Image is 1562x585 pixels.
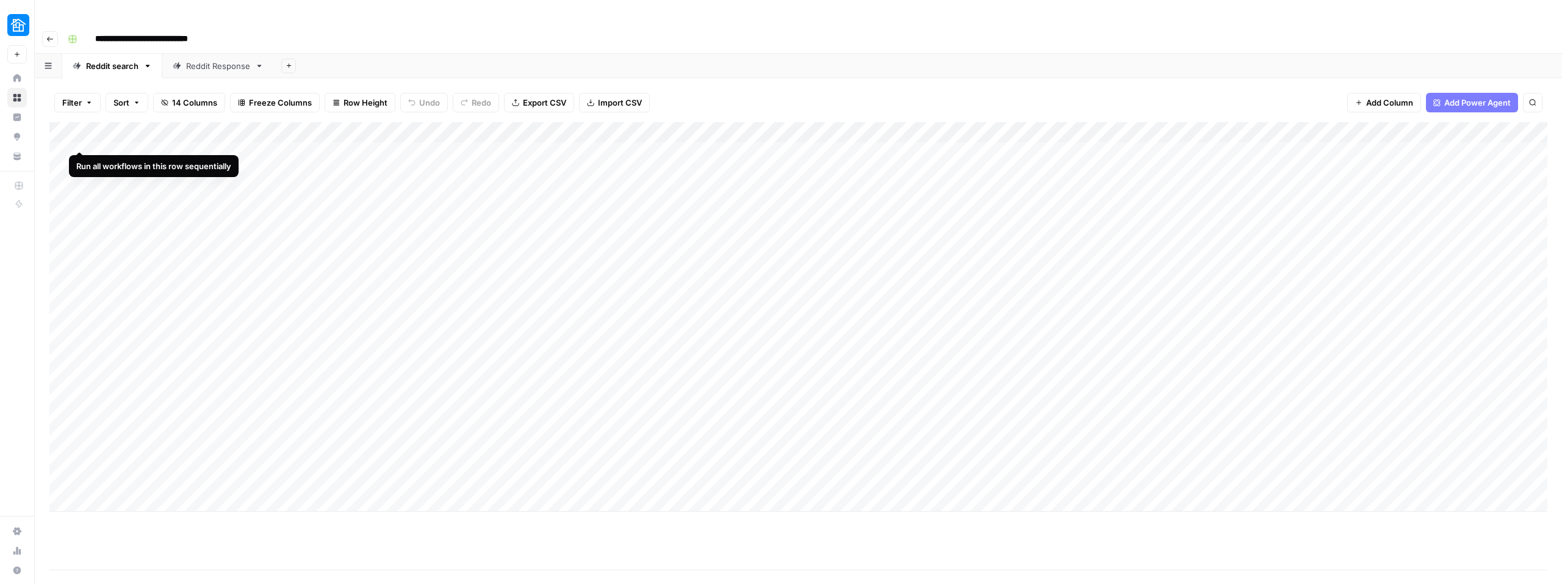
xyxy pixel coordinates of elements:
[7,127,27,147] a: Opportunities
[249,96,312,109] span: Freeze Columns
[186,60,250,72] div: Reddit Response
[1444,96,1511,109] span: Add Power Agent
[62,96,82,109] span: Filter
[504,93,574,112] button: Export CSV
[62,54,162,78] a: Reddit search
[54,93,101,112] button: Filter
[172,96,217,109] span: 14 Columns
[230,93,320,112] button: Freeze Columns
[86,60,139,72] div: Reddit search
[7,88,27,107] a: Browse
[76,160,231,172] div: Run all workflows in this row sequentially
[523,96,566,109] span: Export CSV
[325,93,395,112] button: Row Height
[1366,96,1413,109] span: Add Column
[7,107,27,127] a: Insights
[7,521,27,541] a: Settings
[1347,93,1421,112] button: Add Column
[400,93,448,112] button: Undo
[598,96,642,109] span: Import CSV
[453,93,499,112] button: Redo
[419,96,440,109] span: Undo
[113,96,129,109] span: Sort
[106,93,148,112] button: Sort
[7,541,27,561] a: Usage
[153,93,225,112] button: 14 Columns
[7,14,29,36] img: Neighbor Logo
[472,96,491,109] span: Redo
[1426,93,1518,112] button: Add Power Agent
[7,147,27,166] a: Your Data
[7,68,27,88] a: Home
[579,93,650,112] button: Import CSV
[344,96,387,109] span: Row Height
[162,54,274,78] a: Reddit Response
[7,561,27,580] button: Help + Support
[7,10,27,40] button: Workspace: Neighbor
